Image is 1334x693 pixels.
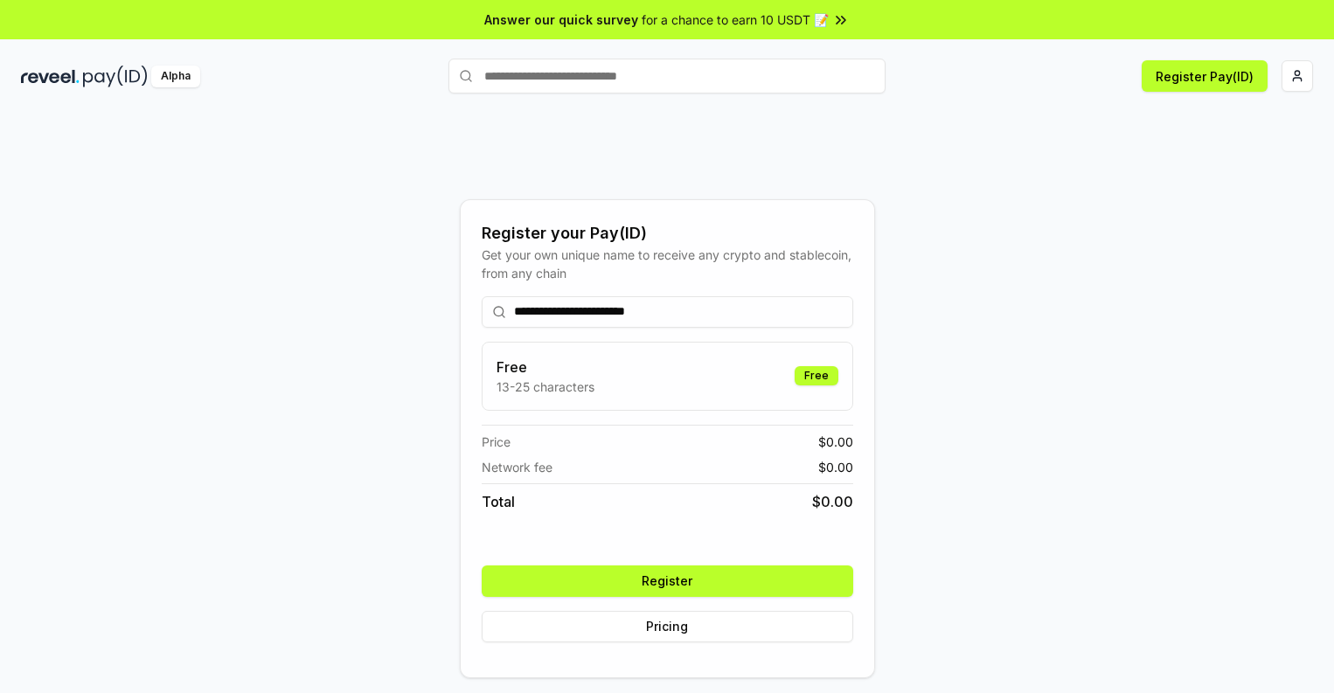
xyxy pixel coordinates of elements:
[482,611,853,642] button: Pricing
[484,10,638,29] span: Answer our quick survey
[482,565,853,597] button: Register
[497,378,594,396] p: 13-25 characters
[482,221,853,246] div: Register your Pay(ID)
[642,10,829,29] span: for a chance to earn 10 USDT 📝
[795,366,838,385] div: Free
[151,66,200,87] div: Alpha
[812,491,853,512] span: $ 0.00
[818,433,853,451] span: $ 0.00
[497,357,594,378] h3: Free
[482,458,552,476] span: Network fee
[482,433,511,451] span: Price
[21,66,80,87] img: reveel_dark
[482,246,853,282] div: Get your own unique name to receive any crypto and stablecoin, from any chain
[1142,60,1268,92] button: Register Pay(ID)
[818,458,853,476] span: $ 0.00
[482,491,515,512] span: Total
[83,66,148,87] img: pay_id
